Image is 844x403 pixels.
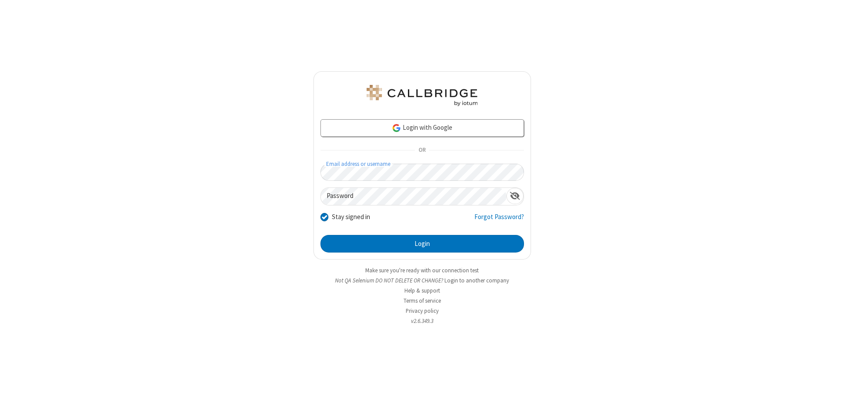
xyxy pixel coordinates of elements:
button: Login to another company [444,276,509,285]
label: Stay signed in [332,212,370,222]
img: google-icon.png [392,123,401,133]
li: Not QA Selenium DO NOT DELETE OR CHANGE? [313,276,531,285]
img: QA Selenium DO NOT DELETE OR CHANGE [365,85,479,106]
a: Privacy policy [406,307,439,315]
input: Password [321,188,506,205]
a: Make sure you're ready with our connection test [365,267,479,274]
a: Help & support [404,287,440,294]
a: Forgot Password? [474,212,524,229]
a: Terms of service [404,297,441,304]
button: Login [320,235,524,253]
li: v2.6.349.3 [313,317,531,325]
div: Show password [506,188,524,204]
span: OR [415,144,429,157]
input: Email address or username [320,164,524,181]
a: Login with Google [320,119,524,137]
